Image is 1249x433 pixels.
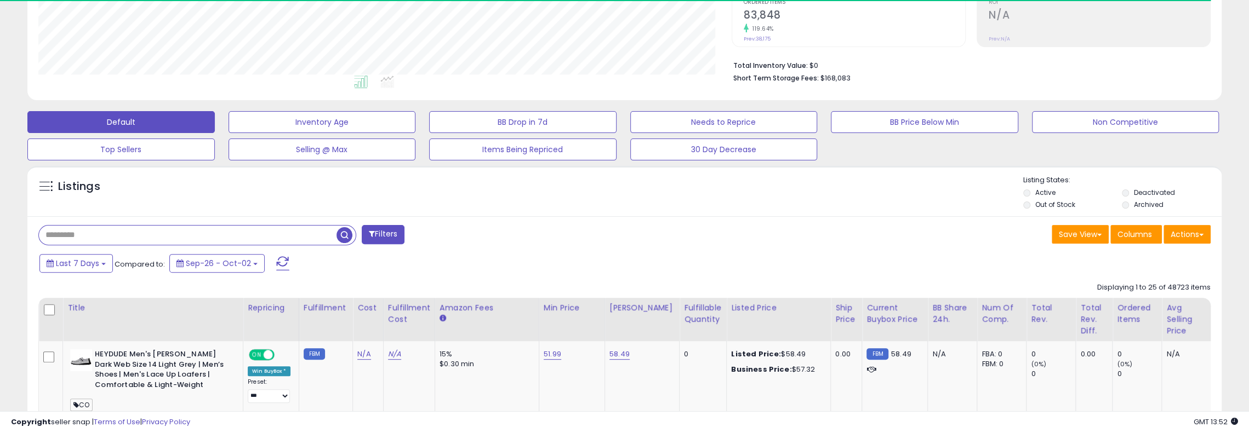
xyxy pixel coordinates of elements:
div: seller snap | | [11,417,190,428]
span: Columns [1117,229,1152,240]
div: $0.30 min [440,359,531,369]
div: Fulfillable Quantity [684,302,722,325]
div: N/A [932,349,968,359]
b: HEYDUDE Men's [PERSON_NAME] Dark Web Size 14 Light Grey | Men’s Shoes | Men's Lace Up Loafers | C... [95,349,228,392]
button: Items Being Repriced [429,138,617,160]
b: Total Inventory Value: [733,61,808,70]
button: Default [27,111,215,133]
div: 0 [1031,349,1075,359]
div: 0.00 [835,349,853,359]
div: Ship Price [835,302,857,325]
label: Active [1035,188,1056,197]
div: Avg Selling Price [1166,302,1206,337]
div: 0.00 [1080,349,1104,359]
div: FBA: 0 [982,349,1018,359]
div: FBM: 0 [982,359,1018,369]
span: Sep-26 - Oct-02 [186,258,251,269]
div: 15% [440,349,531,359]
button: BB Drop in 7d [429,111,617,133]
small: FBM [866,348,888,360]
a: 58.49 [609,349,630,360]
div: 0 [1117,369,1161,379]
small: (0%) [1117,360,1132,368]
h5: Listings [58,179,100,194]
b: Business Price: [731,364,791,374]
b: Short Term Storage Fees: [733,73,819,83]
div: Title [67,302,238,314]
div: Displaying 1 to 25 of 48723 items [1097,282,1211,293]
button: Selling @ Max [229,138,416,160]
div: 0 [1031,369,1075,379]
span: ON [250,350,264,360]
button: Last 7 Days [39,254,113,273]
label: Deactivated [1134,188,1175,197]
a: Terms of Use [94,417,140,427]
button: Top Sellers [27,138,215,160]
div: 0 [684,349,718,359]
a: Privacy Policy [142,417,190,427]
div: Ordered Items [1117,302,1157,325]
div: Fulfillment Cost [388,302,430,325]
small: Prev: 38,175 [744,36,771,42]
div: Fulfillment [304,302,348,314]
div: Num of Comp. [982,302,1022,325]
label: Archived [1134,200,1164,209]
div: Current Buybox Price [866,302,923,325]
strong: Copyright [11,417,51,427]
div: BB Share 24h. [932,302,972,325]
h2: N/A [989,9,1210,24]
button: 30 Day Decrease [630,138,818,160]
h2: 83,848 [744,9,965,24]
small: Prev: N/A [989,36,1010,42]
b: Listed Price: [731,349,781,359]
button: Filters [362,225,404,244]
div: Cost [357,302,379,314]
div: Min Price [544,302,600,314]
a: N/A [357,349,370,360]
div: Amazon Fees [440,302,534,314]
button: Save View [1052,225,1109,244]
span: Last 7 Days [56,258,99,269]
button: Needs to Reprice [630,111,818,133]
span: 58.49 [891,349,911,359]
button: Sep-26 - Oct-02 [169,254,265,273]
div: Repricing [248,302,294,314]
a: N/A [388,349,401,360]
div: Total Rev. Diff. [1080,302,1108,337]
div: [PERSON_NAME] [609,302,675,314]
div: $58.49 [731,349,822,359]
button: Inventory Age [229,111,416,133]
div: Total Rev. [1031,302,1071,325]
small: FBM [304,348,325,360]
img: 41M08OcUTkL._SL40_.jpg [70,349,92,371]
div: N/A [1166,349,1202,359]
small: (0%) [1031,360,1046,368]
a: 51.99 [544,349,561,360]
li: $0 [733,58,1202,71]
span: Compared to: [115,259,165,269]
span: $168,083 [820,73,851,83]
span: 2025-10-10 13:52 GMT [1194,417,1238,427]
span: OFF [273,350,290,360]
label: Out of Stock [1035,200,1075,209]
div: 0 [1117,349,1161,359]
button: BB Price Below Min [831,111,1018,133]
div: Preset: [248,378,290,403]
div: Listed Price [731,302,826,314]
span: CO [70,399,93,411]
button: Columns [1110,225,1162,244]
small: 119.64% [749,25,774,33]
button: Actions [1164,225,1211,244]
p: Listing States: [1023,175,1222,186]
button: Non Competitive [1032,111,1219,133]
div: Win BuyBox * [248,366,290,376]
small: Amazon Fees. [440,314,446,324]
div: $57.32 [731,365,822,374]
